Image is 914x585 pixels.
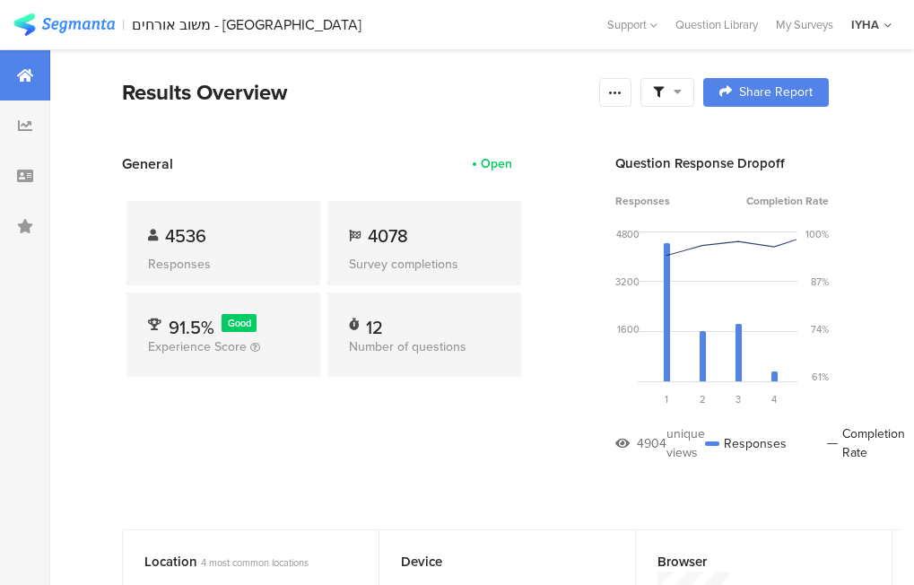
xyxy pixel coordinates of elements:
[617,322,640,336] div: 1600
[746,193,829,209] span: Completion Rate
[148,337,247,356] span: Experience Score
[481,154,512,173] div: Open
[615,275,640,289] div: 3200
[811,275,829,289] div: 87%
[637,434,666,453] div: 4904
[401,552,584,572] div: Device
[201,555,309,570] span: 4 most common locations
[805,227,829,241] div: 100%
[851,16,879,33] div: IYHA
[13,13,115,36] img: segmanta logo
[349,337,466,356] span: Number of questions
[666,16,767,33] a: Question Library
[615,153,829,173] div: Question Response Dropoff
[349,255,500,274] div: Survey completions
[767,16,842,33] a: My Surveys
[228,316,251,330] span: Good
[615,193,670,209] span: Responses
[148,255,299,274] div: Responses
[607,11,657,39] div: Support
[122,153,173,174] span: General
[169,314,214,341] span: 91.5%
[771,392,777,406] span: 4
[739,86,813,99] span: Share Report
[165,223,206,249] span: 4536
[366,314,383,332] div: 12
[122,76,590,109] div: Results Overview
[657,552,840,572] div: Browser
[368,223,408,249] span: 4078
[122,14,125,35] div: |
[132,16,361,33] div: משוב אורחים - [GEOGRAPHIC_DATA]
[666,424,705,462] div: unique views
[665,392,668,406] span: 1
[812,370,829,384] div: 61%
[705,424,787,462] div: Responses
[616,227,640,241] div: 4800
[144,552,327,572] div: Location
[736,392,741,406] span: 3
[700,392,706,406] span: 2
[811,322,829,336] div: 74%
[827,424,909,462] div: Completion Rate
